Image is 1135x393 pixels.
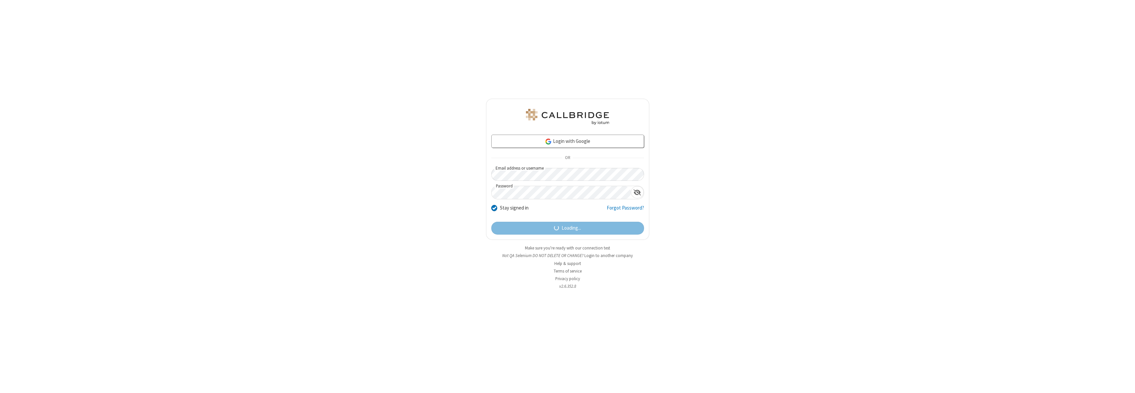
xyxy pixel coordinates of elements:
[562,224,581,232] span: Loading...
[500,204,529,212] label: Stay signed in
[554,268,582,274] a: Terms of service
[554,261,581,266] a: Help & support
[491,168,644,181] input: Email address or username
[491,135,644,148] a: Login with Google
[631,186,644,198] div: Show password
[555,276,580,281] a: Privacy policy
[492,186,631,199] input: Password
[525,245,610,251] a: Make sure you're ready with our connection test
[607,204,644,217] a: Forgot Password?
[584,252,633,259] button: Login to another company
[486,283,649,289] li: v2.6.352.8
[525,109,610,125] img: QA Selenium DO NOT DELETE OR CHANGE
[562,153,573,163] span: OR
[486,252,649,259] li: Not QA Selenium DO NOT DELETE OR CHANGE?
[491,222,644,235] button: Loading...
[545,138,552,145] img: google-icon.png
